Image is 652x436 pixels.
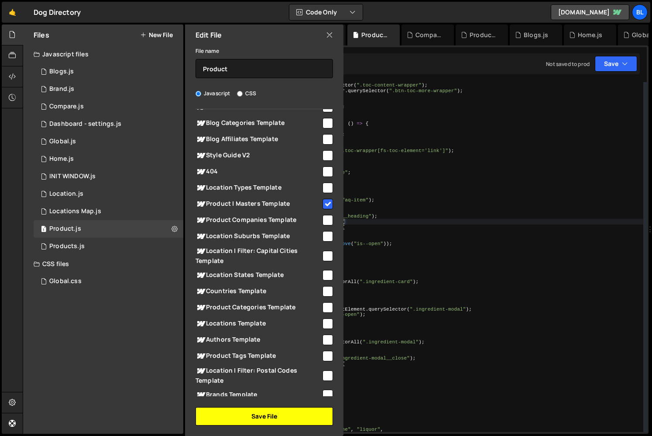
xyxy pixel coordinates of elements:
div: 16220/44476.js [34,115,183,133]
span: 1 [41,226,46,233]
label: Javascript [196,89,230,98]
h2: Edit File [196,30,222,40]
div: Locations Map.js [49,208,101,215]
div: 16220/44394.js [34,80,183,98]
div: Brand.js [49,85,74,93]
div: 16220/44319.js [34,150,183,168]
div: Products.js [470,31,498,39]
span: Location | Filter: Capital Cities Template [196,246,321,265]
div: Product.js [49,225,81,233]
div: 16220/44328.js [34,98,183,115]
div: Dashboard - settings.js [49,120,121,128]
button: Code Only [289,4,363,20]
div: Compare.js [415,31,443,39]
span: Brands Template [196,390,321,400]
a: 🤙 [2,2,23,23]
div: Not saved to prod [546,60,590,68]
span: Location Suburbs Template [196,231,321,242]
div: 16220/43681.js [34,133,183,150]
div: Global.js [49,138,76,145]
div: Javascript files [23,45,183,63]
h2: Files [34,30,49,40]
button: Save [595,56,637,72]
span: Location | Filter: Postal Codes Template [196,366,321,385]
div: Global.css [49,277,82,285]
div: Location.js [49,190,83,198]
span: Locations Template [196,318,321,329]
span: 404 [196,166,321,177]
div: 16220/44477.js [34,168,183,185]
span: Product Companies Template [196,215,321,225]
div: 16220/43680.js [34,203,183,220]
input: Javascript [196,91,201,97]
span: Authors Template [196,335,321,345]
button: New File [140,31,173,38]
a: Bl [632,4,648,20]
span: Blog Categories Template [196,118,321,128]
: 16220/43679.js [34,185,183,203]
div: CSS files [23,255,183,273]
div: Dog Directory [34,7,81,17]
span: Location States Template [196,270,321,280]
div: Blogs.js [524,31,548,39]
div: 16220/44393.js [34,220,183,238]
label: CSS [237,89,256,98]
div: Blogs.js [49,68,74,76]
a: [DOMAIN_NAME] [551,4,629,20]
div: Compare.js [49,103,84,111]
span: Product Tags Template [196,351,321,361]
div: 16220/44324.js [34,238,183,255]
button: Save File [196,407,333,426]
span: Blog Affiliates Template [196,134,321,145]
label: File name [196,47,219,55]
div: INIT WINDOW.js [49,173,96,180]
div: Products.js [49,242,85,250]
span: Countries Template [196,286,321,297]
span: Style Guide V2 [196,150,321,161]
div: Product.js [361,31,389,39]
span: Location Types Template [196,183,321,193]
span: Product Categories Template [196,302,321,313]
div: Home.js [578,31,602,39]
input: CSS [237,91,243,97]
div: 16220/44321.js [34,63,183,80]
div: 16220/43682.css [34,273,183,290]
input: Name [196,59,333,78]
div: Home.js [49,155,74,163]
span: Product | Masters Template [196,199,321,209]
